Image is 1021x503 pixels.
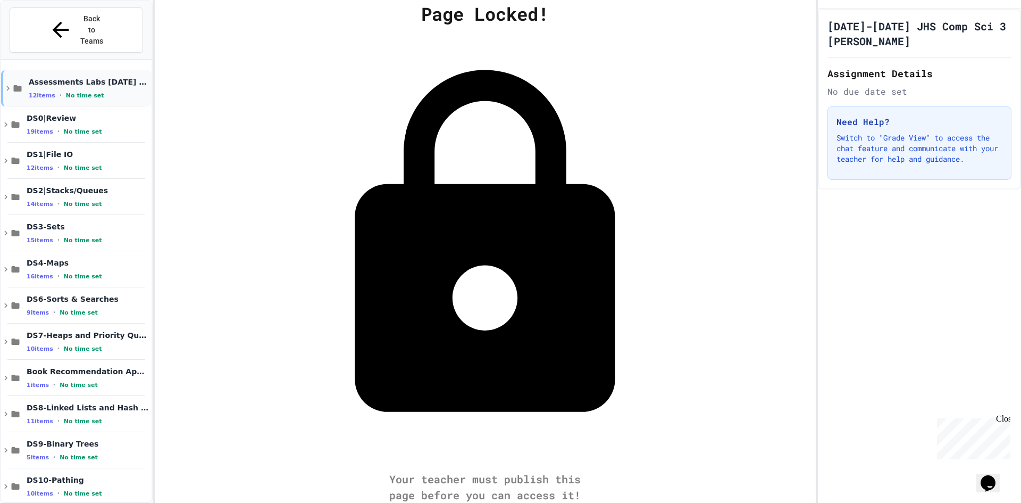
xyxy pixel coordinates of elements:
span: No time set [64,237,102,244]
span: • [57,344,60,353]
span: No time set [66,92,104,99]
span: • [57,163,60,172]
h3: Need Help? [836,116,1002,128]
button: Back to Teams [10,7,143,53]
span: No time set [64,201,102,208]
span: DS7-Heaps and Priority Queues [27,331,149,340]
h1: [DATE]-[DATE] JHS Comp Sci 3 [PERSON_NAME] [827,19,1011,48]
span: No time set [64,164,102,171]
span: • [57,417,60,425]
span: DS0|Review [27,113,149,123]
span: Assessments Labs [DATE] - [DATE] [29,77,149,87]
span: No time set [60,382,98,389]
span: No time set [60,309,98,316]
div: No due date set [827,85,1011,98]
span: • [53,381,55,389]
span: No time set [64,128,102,135]
span: No time set [60,454,98,461]
span: DS3-Sets [27,222,149,232]
iframe: chat widget [933,414,1010,459]
span: DS4-Maps [27,258,149,268]
span: • [57,200,60,208]
span: 15 items [27,237,53,244]
span: 1 items [27,382,49,389]
span: 14 items [27,201,53,208]
span: • [57,236,60,244]
span: No time set [64,490,102,497]
span: DS2|Stacks/Queues [27,186,149,195]
span: 9 items [27,309,49,316]
span: • [53,308,55,317]
span: 16 items [27,273,53,280]
p: Switch to "Grade View" to access the chat feature and communicate with your teacher for help and ... [836,133,1002,164]
span: DS1|File IO [27,150,149,159]
span: 11 items [27,418,53,425]
span: • [57,272,60,281]
span: 10 items [27,490,53,497]
span: Book Recommendation App Project [27,367,149,376]
span: 5 items [27,454,49,461]
span: 10 items [27,345,53,352]
iframe: chat widget [976,460,1010,492]
span: 12 items [27,164,53,171]
span: DS6-Sorts & Searches [27,294,149,304]
span: 12 items [29,92,55,99]
span: No time set [64,418,102,425]
span: No time set [64,273,102,280]
span: • [57,489,60,498]
div: Chat with us now!Close [4,4,73,68]
span: • [60,91,62,100]
span: DS10-Pathing [27,475,149,485]
span: DS9-Binary Trees [27,439,149,449]
span: • [53,453,55,461]
h2: Assignment Details [827,66,1011,81]
span: 19 items [27,128,53,135]
span: Back to Teams [79,13,104,47]
span: No time set [64,345,102,352]
div: Your teacher must publish this page before you can access it! [379,471,591,503]
span: • [57,127,60,136]
span: DS8-Linked Lists and Hash Tables [27,403,149,413]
